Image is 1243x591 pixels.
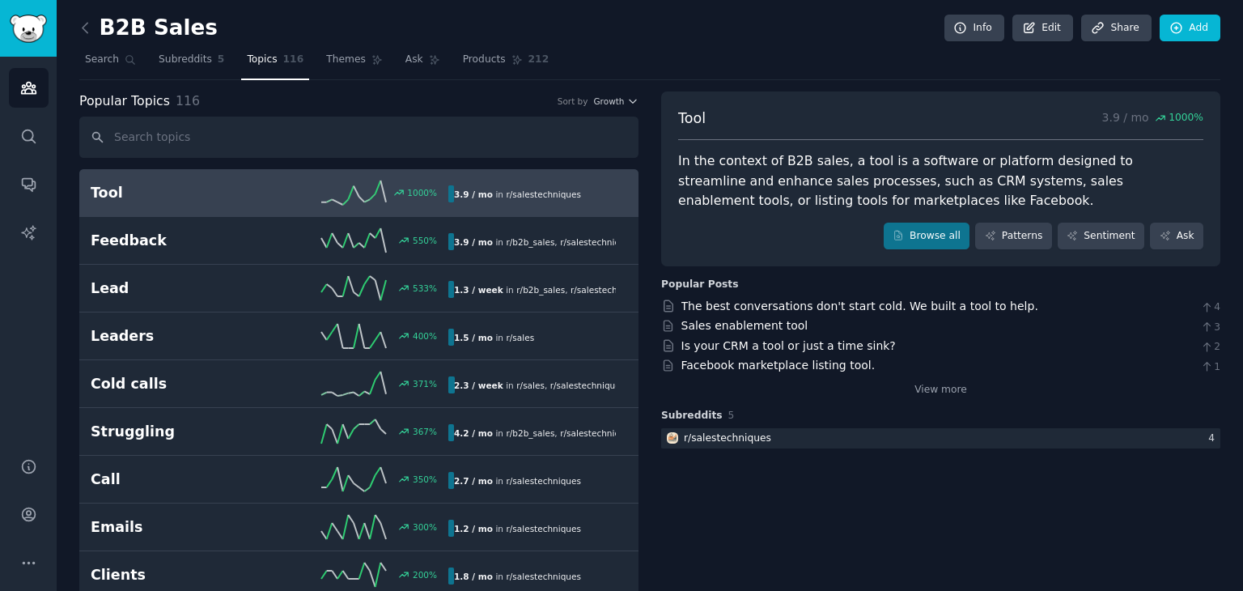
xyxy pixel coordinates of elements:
[79,217,638,265] a: Feedback550%3.9 / moin r/b2b_sales,r/salestechniques
[448,472,587,489] div: in
[247,53,277,67] span: Topics
[1208,432,1220,446] div: 4
[454,524,493,534] b: 1.2 / mo
[1150,223,1203,250] a: Ask
[454,476,493,486] b: 2.7 / mo
[457,47,554,80] a: Products212
[558,96,588,107] div: Sort by
[91,422,269,442] h2: Struggling
[241,47,309,80] a: Topics116
[91,231,269,251] h2: Feedback
[1058,223,1144,250] a: Sentiment
[413,426,437,437] div: 367 %
[448,185,587,202] div: in
[454,572,493,581] b: 1.8 / mo
[283,53,304,67] span: 116
[506,524,580,534] span: r/ salestechniques
[681,319,808,332] a: Sales enablement tool
[914,383,967,398] a: View more
[684,432,771,446] div: r/ salestechniques
[554,428,557,438] span: ,
[506,428,554,438] span: r/ b2b_sales
[516,285,565,295] span: r/ b2b_sales
[550,381,625,390] span: r/ salestechniques
[153,47,230,80] a: Subreddits5
[560,237,634,247] span: r/ salestechniques
[884,223,970,250] a: Browse all
[681,359,876,372] a: Facebook marketplace listing tool.
[1169,111,1203,125] span: 1000 %
[79,169,638,217] a: Tool1000%3.9 / moin r/salestechniques
[79,91,170,112] span: Popular Topics
[454,333,493,342] b: 1.5 / mo
[10,15,47,43] img: GummySearch logo
[413,283,437,294] div: 533 %
[448,568,587,585] div: in
[506,189,580,199] span: r/ salestechniques
[506,476,580,486] span: r/ salestechniques
[91,470,269,490] h2: Call
[1012,15,1073,42] a: Edit
[448,329,540,346] div: in
[91,517,269,538] h2: Emails
[1200,360,1220,375] span: 1
[407,187,437,198] div: 1000 %
[413,235,437,246] div: 550 %
[91,183,269,203] h2: Tool
[448,424,616,441] div: in
[326,53,366,67] span: Themes
[218,53,225,67] span: 5
[413,330,437,342] div: 400 %
[176,93,200,108] span: 116
[79,360,638,408] a: Cold calls371%2.3 / weekin r/sales,r/salestechniques
[565,285,567,295] span: ,
[320,47,388,80] a: Themes
[1081,15,1151,42] a: Share
[661,278,739,292] div: Popular Posts
[413,569,437,580] div: 200 %
[79,265,638,313] a: Lead533%1.3 / weekin r/b2b_sales,r/salestechniques
[975,223,1051,250] a: Patterns
[454,285,503,295] b: 1.3 / week
[944,15,1004,42] a: Info
[516,381,545,390] span: r/ sales
[448,233,616,250] div: in
[1200,340,1220,355] span: 2
[728,410,735,421] span: 5
[506,572,580,581] span: r/ salestechniques
[448,376,616,393] div: in
[159,53,212,67] span: Subreddits
[79,504,638,551] a: Emails300%1.2 / moin r/salestechniques
[79,117,638,158] input: Search topics
[1102,108,1203,129] p: 3.9 / mo
[79,456,638,504] a: Call350%2.7 / moin r/salestechniques
[454,428,493,438] b: 4.2 / mo
[454,381,503,390] b: 2.3 / week
[661,409,723,423] span: Subreddits
[1160,15,1220,42] a: Add
[1200,300,1220,315] span: 4
[593,96,624,107] span: Growth
[681,300,1038,313] a: The best conversations don't start cold. We built a tool to help.
[560,428,634,438] span: r/ salestechniques
[506,237,554,247] span: r/ b2b_sales
[91,326,269,347] h2: Leaders
[448,281,616,298] div: in
[678,108,706,129] span: Tool
[545,381,547,390] span: ,
[413,378,437,389] div: 371 %
[85,53,119,67] span: Search
[454,237,493,247] b: 3.9 / mo
[91,374,269,394] h2: Cold calls
[593,96,638,107] button: Growth
[79,408,638,456] a: Struggling367%4.2 / moin r/b2b_sales,r/salestechniques
[405,53,423,67] span: Ask
[661,428,1220,449] a: salestechniquesr/salestechniques4
[79,47,142,80] a: Search
[413,521,437,533] div: 300 %
[454,189,493,199] b: 3.9 / mo
[79,313,638,360] a: Leaders400%1.5 / moin r/sales
[1200,321,1220,335] span: 3
[91,278,269,299] h2: Lead
[400,47,446,80] a: Ask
